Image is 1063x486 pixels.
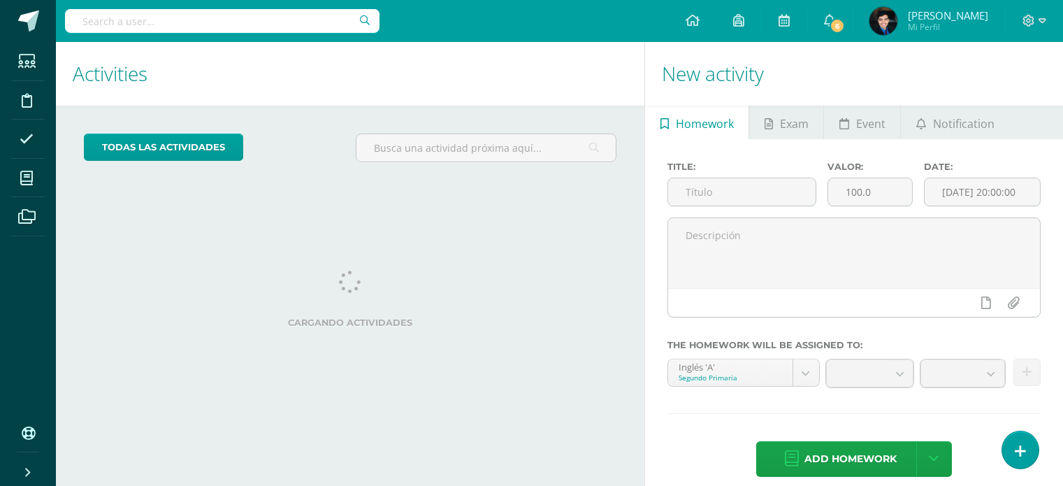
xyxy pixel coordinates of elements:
input: Busca una actividad próxima aquí... [356,134,616,162]
span: Homework [676,107,734,141]
input: Fecha de entrega [925,178,1040,206]
span: 6 [830,18,845,34]
h1: Activities [73,42,628,106]
label: Cargando actividades [84,317,616,328]
span: Add homework [804,442,897,476]
input: Puntos máximos [828,178,912,206]
span: Event [856,107,885,141]
span: [PERSON_NAME] [908,8,988,22]
input: Título [668,178,816,206]
a: Homework [645,106,749,139]
input: Search a user… [65,9,379,33]
label: Title: [667,162,816,172]
label: Date: [924,162,1041,172]
a: Inglés 'A'Segundo Primaria [668,359,819,386]
label: Valor: [827,162,913,172]
label: The homework will be assigned to: [667,340,1041,350]
span: Mi Perfil [908,21,988,33]
a: todas las Actividades [84,134,243,161]
a: Event [824,106,900,139]
div: Inglés 'A' [679,359,782,373]
a: Notification [901,106,1009,139]
div: Segundo Primaria [679,373,782,383]
img: 6e7f9eaca34ebf24f5a660d2991bb177.png [869,7,897,35]
a: Exam [749,106,823,139]
span: Notification [933,107,995,141]
span: Exam [780,107,809,141]
h1: New activity [662,42,1046,106]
